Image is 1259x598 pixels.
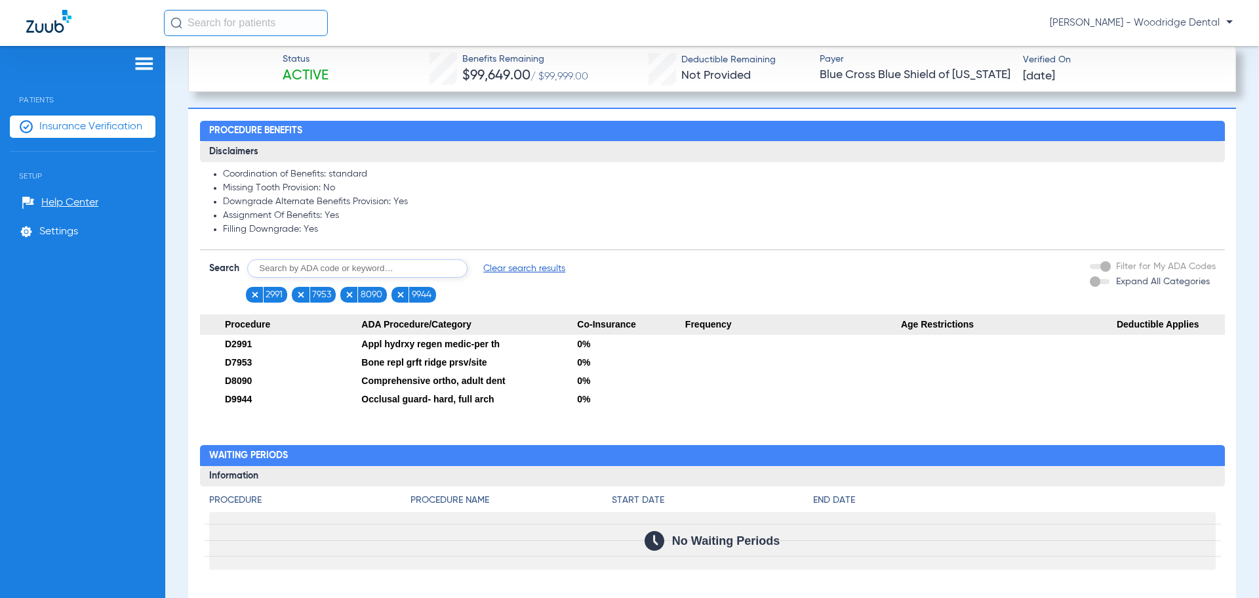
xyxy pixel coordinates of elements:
[1023,68,1055,85] span: [DATE]
[577,314,685,335] span: Co-Insurance
[209,494,410,512] app-breakdown-title: Procedure
[312,288,331,301] span: 7953
[39,120,142,133] span: Insurance Verification
[681,53,776,67] span: Deductible Remaining
[361,390,577,408] div: Occlusal guard- hard, full arch
[645,531,664,551] img: Calendar
[209,494,410,507] h4: Procedure
[612,494,813,507] h4: Start Date
[22,196,98,209] a: Help Center
[1023,53,1215,67] span: Verified On
[361,288,382,301] span: 8090
[577,390,685,408] div: 0%
[225,339,252,349] span: D2991
[462,53,588,66] span: Benefits Remaining
[200,466,1225,487] h3: Information
[170,17,182,29] img: Search Icon
[396,290,405,299] img: x.svg
[10,152,155,181] span: Setup
[200,121,1225,142] h2: Procedure Benefits
[247,259,468,278] input: Search by ADA code or keyword…
[345,290,354,299] img: x.svg
[672,534,780,547] span: No Waiting Periods
[530,72,588,82] span: / $99,999.00
[200,445,1225,466] h2: Waiting Periods
[1117,314,1225,335] span: Deductible Applies
[577,372,685,390] div: 0%
[820,53,1012,66] span: Payer
[685,314,901,335] span: Frequency
[1050,16,1233,30] span: [PERSON_NAME] - Woodridge Dental
[483,262,565,275] span: Clear search results
[200,314,362,335] span: Procedure
[1113,260,1216,274] label: Filter for My ADA Codes
[410,494,612,512] app-breakdown-title: Procedure Name
[225,375,252,386] span: D8090
[10,75,155,104] span: Patients
[361,335,577,353] div: Appl hydrxy regen medic-per th
[361,314,577,335] span: ADA Procedure/Category
[361,353,577,372] div: Bone repl grft ridge prsv/site
[901,314,1117,335] span: Age Restrictions
[26,10,71,33] img: Zuub Logo
[209,262,239,275] span: Search
[681,70,751,81] span: Not Provided
[813,494,1216,512] app-breakdown-title: End Date
[577,353,685,372] div: 0%
[223,182,1216,194] li: Missing Tooth Provision: No
[223,169,1216,181] li: Coordination of Benefits: standard
[283,67,329,85] span: Active
[164,10,328,36] input: Search for patients
[41,196,98,209] span: Help Center
[225,394,252,404] span: D9944
[577,335,685,353] div: 0%
[250,290,260,299] img: x.svg
[820,67,1012,83] span: Blue Cross Blue Shield of [US_STATE]
[462,69,530,83] span: $99,649.00
[1116,277,1210,286] span: Expand All Categories
[134,56,155,72] img: hamburger-icon
[200,141,1225,162] h3: Disclaimers
[266,288,283,301] span: 2991
[39,225,78,238] span: Settings
[412,288,431,301] span: 9944
[225,357,252,368] span: D7953
[296,290,306,299] img: x.svg
[410,494,612,507] h4: Procedure Name
[813,494,1216,507] h4: End Date
[612,494,813,512] app-breakdown-title: Start Date
[361,372,577,390] div: Comprehensive ortho, adult dent
[223,196,1216,208] li: Downgrade Alternate Benefits Provision: Yes
[223,210,1216,222] li: Assignment Of Benefits: Yes
[283,53,329,66] span: Status
[223,224,1216,236] li: Filling Downgrade: Yes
